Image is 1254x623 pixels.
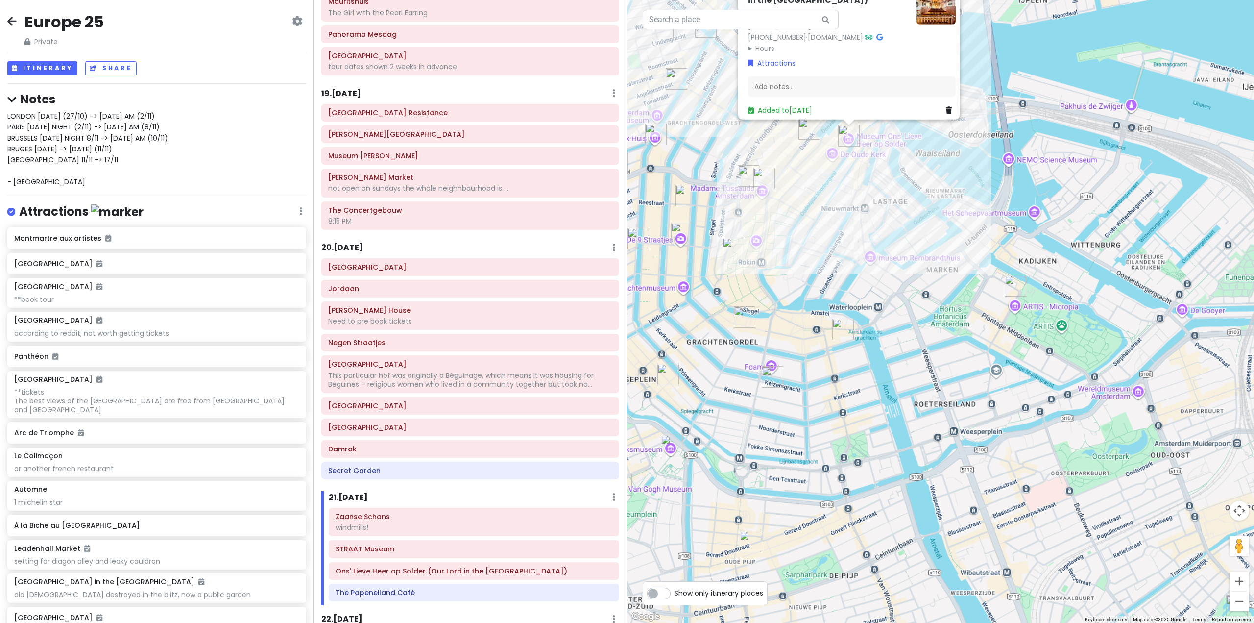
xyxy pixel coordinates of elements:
[328,317,612,325] div: Need to pre book tickets
[1005,275,1026,297] div: Verzetsmuseum Amsterdam - Museum of WWII Resistance
[336,567,612,575] h6: Ons' Lieve Heer op Solder (Our Lord in the Attic Museum)
[675,185,697,206] div: Fabienne Chapot
[14,259,299,268] h6: [GEOGRAPHIC_DATA]
[748,43,909,53] summary: Hours
[652,18,674,39] div: Luna
[657,364,679,385] div: The Pantry
[748,32,806,42] a: [PHONE_NUMBER]
[740,531,761,552] div: Albert Cuyp Market
[1192,617,1206,622] a: Terms (opens in new tab)
[336,523,612,532] div: windmills!
[328,217,612,225] div: 8:15 PM
[762,366,783,388] div: Museum Van Loon
[7,61,77,75] button: Itinerary
[734,306,755,328] div: Secret Garden
[14,352,299,361] h6: Panthéon
[14,295,299,304] div: **book tour
[96,614,102,621] i: Added to itinerary
[96,283,102,290] i: Added to itinerary
[671,223,693,244] div: Negen Straatjes
[1230,536,1249,556] button: Drag Pegman onto the map to open Street View
[7,92,306,107] h4: Notes
[14,498,299,507] div: 1 michelin star
[7,111,168,187] span: LONDON [DATE] (27/10) -> [DATE] AM (2/11) PARIS [DATE] NIGHT (2/11) -> [DATE] AM (8/11) BRUSSELS ...
[14,521,299,530] h6: À la Biche au [GEOGRAPHIC_DATA]
[629,610,662,623] img: Google
[328,151,612,160] h6: Museum Van Loon
[748,57,796,68] a: Attractions
[748,76,956,97] div: Add notes...
[14,375,102,384] h6: [GEOGRAPHIC_DATA]
[105,235,111,242] i: Added to itinerary
[328,263,612,272] h6: Houseboat Museum
[645,124,667,145] div: Anne Frank House
[336,512,612,521] h6: Zaanse Schans
[738,165,759,187] div: Royal Palace Amsterdam
[14,428,299,437] h6: Arc de Triomphe
[328,338,612,347] h6: Negen Straatjes
[838,125,860,147] div: Ons' Lieve Heer op Solder (Our Lord in the Attic Museum)
[328,401,612,410] h6: Dam Square
[328,423,612,432] h6: Royal Palace Amsterdam
[321,243,363,253] h6: 20 . [DATE]
[748,9,763,20] div: 4.7
[14,544,90,553] h6: Leadenhall Market
[748,105,812,115] a: Added to[DATE]
[666,68,687,90] div: New Dutch Amsterdam
[336,588,612,597] h6: The Papeneiland Café
[14,316,102,324] h6: [GEOGRAPHIC_DATA]
[328,62,612,71] div: tour dates shown 2 weeks in advance
[24,12,104,32] h2: Europe 25
[328,360,612,369] h6: Begijnhof
[328,108,612,117] h6: Verzetsmuseum Amsterdam - Museum of WWII Resistance
[336,545,612,553] h6: STRAAT Museum
[328,284,612,293] h6: Jordaan
[1085,616,1127,623] button: Keyboard shortcuts
[627,228,649,249] div: Houseboat Museum
[14,485,47,494] h6: Automne
[1133,617,1186,622] span: Map data ©2025 Google
[328,8,612,17] div: The Girl with the Pearl Earring
[328,173,612,182] h6: Albert Cuyp Market
[329,493,368,503] h6: 21 . [DATE]
[14,577,204,586] h6: [GEOGRAPHIC_DATA] in the [GEOGRAPHIC_DATA]
[91,204,144,220] img: marker
[643,10,839,29] input: Search a place
[1212,617,1251,622] a: Report a map error
[808,32,863,42] a: [DOMAIN_NAME]
[328,30,612,39] h6: Panorama Mesdag
[19,204,144,220] h4: Attractions
[328,51,612,60] h6: Peace Palace
[1226,595,1248,617] div: De Kas
[85,61,136,75] button: Share
[328,306,612,315] h6: Anne Frank House
[865,33,872,40] i: Tripadvisor
[52,353,58,360] i: Added to itinerary
[675,588,763,598] span: Show only itinerary places
[832,319,854,340] div: Willet-Holthuysen Museum
[328,371,612,389] div: This particular hof was originally a Béguinage, which means it was housing for Beguines – religio...
[876,33,883,40] i: Google Maps
[84,545,90,552] i: Added to itinerary
[14,590,299,599] div: old [DEMOGRAPHIC_DATA] destroyed in the blitz, now a public garden
[14,613,299,622] h6: [GEOGRAPHIC_DATA]
[629,610,662,623] a: Click to see this area on Google Maps
[24,36,104,47] span: Private
[328,466,612,475] h6: Secret Garden
[328,184,612,193] div: not open on sundays the whole neighhbourhood is ...
[78,429,84,436] i: Added to itinerary
[14,451,63,460] h6: Le Colimaçon
[661,435,682,456] div: Rijksmuseum
[14,329,299,338] div: according to reddit, not worth getting tickets
[96,260,102,267] i: Added to itinerary
[14,464,299,473] div: or another french restaurant
[96,376,102,383] i: Added to itinerary
[748,21,811,30] a: [STREET_ADDRESS]
[14,282,102,291] h6: [GEOGRAPHIC_DATA]
[14,388,299,415] div: **tickets The best views of the [GEOGRAPHIC_DATA] are free from [GEOGRAPHIC_DATA] and [GEOGRAPHIC...
[1230,592,1249,611] button: Zoom out
[798,118,820,140] div: Damrak
[321,89,361,99] h6: 19 . [DATE]
[328,445,612,453] h6: Damrak
[14,234,299,243] h6: Montmartre aux artistes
